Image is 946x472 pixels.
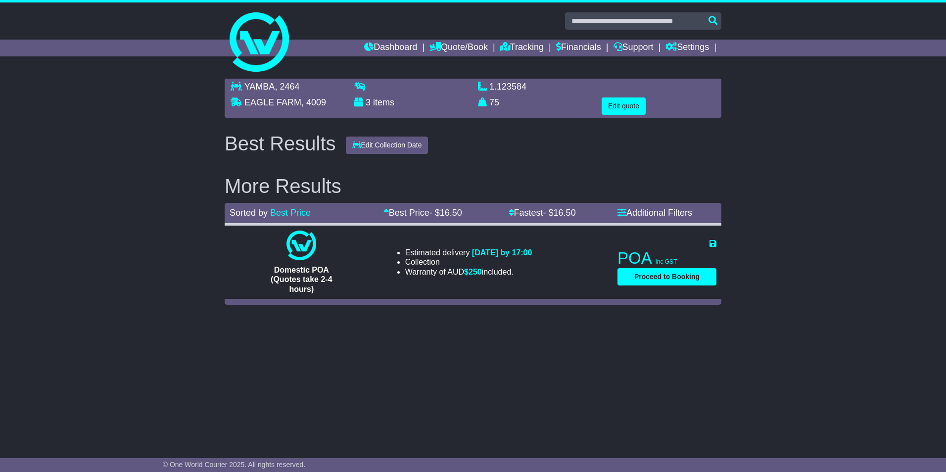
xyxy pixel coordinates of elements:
span: - $ [543,208,576,218]
span: 1.123584 [489,82,526,92]
h2: More Results [225,175,721,197]
div: Best Results [220,133,341,154]
a: Financials [556,40,601,56]
li: Warranty of AUD included. [405,267,532,277]
a: Dashboard [364,40,417,56]
a: Support [614,40,654,56]
span: Sorted by [230,208,268,218]
span: YAMBA [244,82,275,92]
span: inc GST [656,258,677,265]
span: items [373,97,394,107]
span: © One World Courier 2025. All rights reserved. [163,461,306,469]
span: 3 [366,97,371,107]
a: Quote/Book [429,40,488,56]
a: Best Price [270,208,311,218]
span: [DATE] by 17:00 [472,248,532,257]
a: Additional Filters [617,208,692,218]
span: - $ [429,208,462,218]
li: Estimated delivery [405,248,532,257]
p: POA [617,248,716,268]
img: One World Courier: Domestic POA (Quotes take 2-4 hours) [286,231,316,260]
a: Settings [665,40,709,56]
span: , 2464 [275,82,299,92]
li: Collection [405,257,532,267]
span: 250 [469,268,482,276]
span: 75 [489,97,499,107]
button: Edit Collection Date [346,137,428,154]
span: , 4009 [301,97,326,107]
button: Proceed to Booking [617,268,716,285]
span: 16.50 [440,208,462,218]
span: Domestic POA (Quotes take 2-4 hours) [271,266,332,293]
button: Edit quote [602,97,646,115]
span: EAGLE FARM [244,97,301,107]
a: Tracking [500,40,544,56]
a: Best Price- $16.50 [383,208,462,218]
a: Fastest- $16.50 [509,208,576,218]
span: 16.50 [554,208,576,218]
span: $ [464,268,482,276]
